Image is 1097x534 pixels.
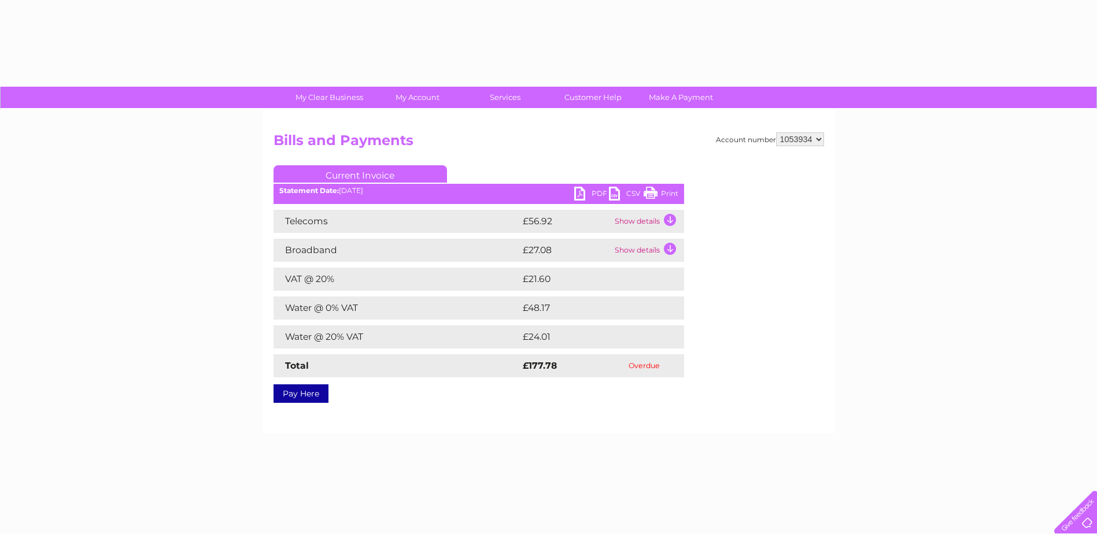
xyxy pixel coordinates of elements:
b: Statement Date: [279,186,339,195]
a: Current Invoice [274,165,447,183]
a: Customer Help [545,87,641,108]
td: VAT @ 20% [274,268,520,291]
a: Print [644,187,678,203]
td: Show details [612,239,684,262]
a: Services [457,87,553,108]
td: Broadband [274,239,520,262]
td: £56.92 [520,210,612,233]
a: PDF [574,187,609,203]
div: Account number [716,132,824,146]
td: Overdue [605,354,684,377]
a: My Account [370,87,465,108]
td: £24.01 [520,325,660,348]
td: £27.08 [520,239,612,262]
td: Water @ 20% VAT [274,325,520,348]
strong: £177.78 [523,360,557,371]
td: Show details [612,210,684,233]
div: [DATE] [274,187,684,195]
a: CSV [609,187,644,203]
h2: Bills and Payments [274,132,824,154]
td: £21.60 [520,268,660,291]
strong: Total [285,360,309,371]
a: Make A Payment [633,87,729,108]
td: Water @ 0% VAT [274,296,520,320]
a: My Clear Business [282,87,377,108]
td: Telecoms [274,210,520,233]
a: Pay Here [274,384,328,403]
td: £48.17 [520,296,660,320]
